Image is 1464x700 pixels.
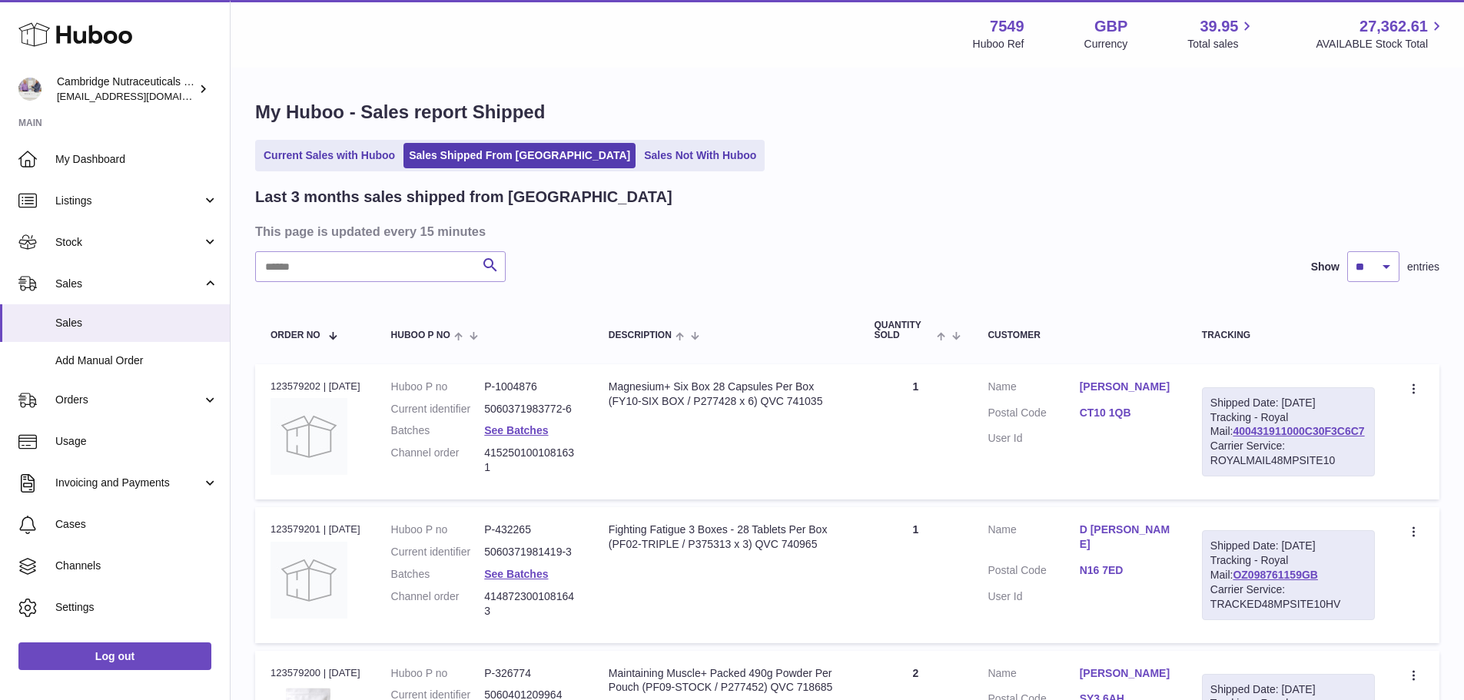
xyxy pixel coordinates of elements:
div: Carrier Service: ROYALMAIL48MPSITE10 [1210,439,1366,468]
a: See Batches [484,424,548,436]
dt: Huboo P no [391,666,485,681]
a: Current Sales with Huboo [258,143,400,168]
span: [EMAIL_ADDRESS][DOMAIN_NAME] [57,90,226,102]
span: Sales [55,277,202,291]
dd: P-1004876 [484,380,578,394]
dd: 5060371981419-3 [484,545,578,559]
a: Log out [18,642,211,670]
span: Order No [271,330,320,340]
div: Fighting Fatigue 3 Boxes - 28 Tablets Per Box (PF02-TRIPLE / P375313 x 3) QVC 740965 [609,523,844,552]
span: AVAILABLE Stock Total [1316,37,1446,51]
span: Add Manual Order [55,353,218,368]
div: Maintaining Muscle+ Packed 490g Powder Per Pouch (PF09-STOCK / P277452) QVC 718685 [609,666,844,695]
span: Sales [55,316,218,330]
img: no-photo.jpg [271,398,347,475]
dt: Batches [391,567,485,582]
strong: GBP [1094,16,1127,37]
a: Sales Shipped From [GEOGRAPHIC_DATA] [403,143,636,168]
span: 39.95 [1200,16,1238,37]
div: Carrier Service: TRACKED48MPSITE10HV [1210,582,1366,612]
dd: P-326774 [484,666,578,681]
span: Invoicing and Payments [55,476,202,490]
span: Channels [55,559,218,573]
td: 1 [858,364,972,499]
dt: Channel order [391,446,485,475]
dd: 4148723001081643 [484,589,578,619]
div: Tracking - Royal Mail: [1202,387,1375,476]
span: My Dashboard [55,152,218,167]
a: 39.95 Total sales [1187,16,1256,51]
dd: P-432265 [484,523,578,537]
span: Description [609,330,672,340]
span: 27,362.61 [1359,16,1428,37]
div: Tracking - Royal Mail: [1202,530,1375,619]
a: D [PERSON_NAME] [1080,523,1171,552]
dt: Batches [391,423,485,438]
dd: 5060371983772-6 [484,402,578,416]
a: CT10 1QB [1080,406,1171,420]
div: Tracking [1202,330,1375,340]
span: entries [1407,260,1439,274]
dt: Postal Code [988,563,1079,582]
img: no-photo.jpg [271,542,347,619]
div: 123579201 | [DATE] [271,523,360,536]
div: Shipped Date: [DATE] [1210,396,1366,410]
strong: 7549 [990,16,1024,37]
span: Usage [55,434,218,449]
dt: Huboo P no [391,380,485,394]
div: Customer [988,330,1170,340]
div: Cambridge Nutraceuticals Ltd [57,75,195,104]
a: 27,362.61 AVAILABLE Stock Total [1316,16,1446,51]
h3: This page is updated every 15 minutes [255,223,1436,240]
span: Settings [55,600,218,615]
dt: User Id [988,589,1079,604]
dt: Name [988,523,1079,556]
div: 123579200 | [DATE] [271,666,360,680]
div: Magnesium+ Six Box 28 Capsules Per Box (FY10-SIX BOX / P277428 x 6) QVC 741035 [609,380,844,409]
dt: Name [988,380,1079,398]
a: OZ098761159GB [1233,569,1318,581]
div: Shipped Date: [DATE] [1210,682,1366,697]
dd: 4152501001081631 [484,446,578,475]
a: [PERSON_NAME] [1080,666,1171,681]
img: internalAdmin-7549@internal.huboo.com [18,78,41,101]
a: See Batches [484,568,548,580]
dt: Huboo P no [391,523,485,537]
dt: Channel order [391,589,485,619]
dt: Postal Code [988,406,1079,424]
div: Shipped Date: [DATE] [1210,539,1366,553]
span: Total sales [1187,37,1256,51]
h1: My Huboo - Sales report Shipped [255,100,1439,124]
span: Quantity Sold [874,320,933,340]
div: Huboo Ref [973,37,1024,51]
a: 400431911000C30F3C6C7 [1233,425,1364,437]
label: Show [1311,260,1340,274]
div: 123579202 | [DATE] [271,380,360,393]
a: N16 7ED [1080,563,1171,578]
dt: Current identifier [391,402,485,416]
span: Cases [55,517,218,532]
span: Stock [55,235,202,250]
dt: Current identifier [391,545,485,559]
dt: User Id [988,431,1079,446]
h2: Last 3 months sales shipped from [GEOGRAPHIC_DATA] [255,187,672,207]
a: Sales Not With Huboo [639,143,762,168]
dt: Name [988,666,1079,685]
a: [PERSON_NAME] [1080,380,1171,394]
span: Orders [55,393,202,407]
td: 1 [858,507,972,642]
span: Huboo P no [391,330,450,340]
div: Currency [1084,37,1128,51]
span: Listings [55,194,202,208]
